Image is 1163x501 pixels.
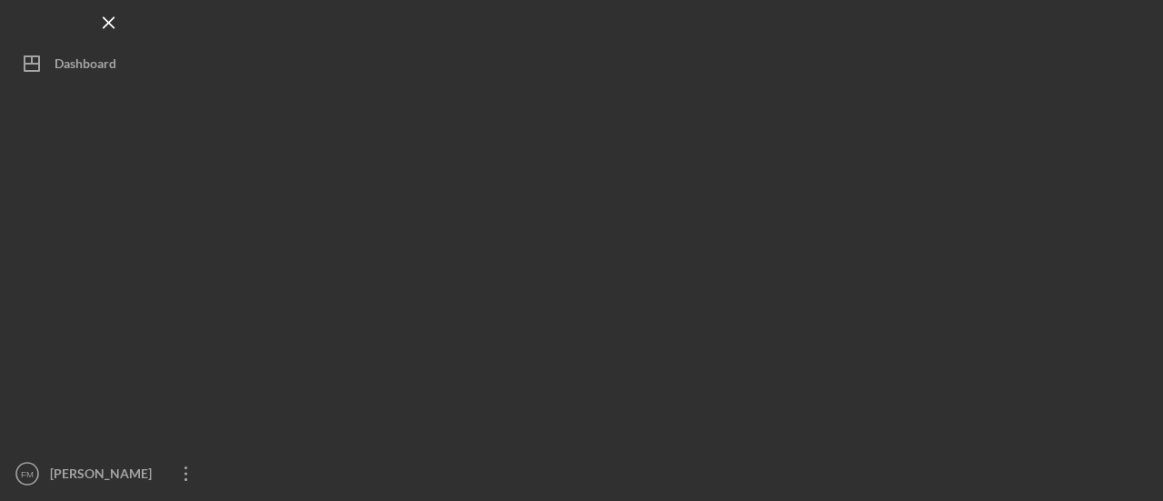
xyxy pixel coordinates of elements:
[9,456,209,492] button: FM[PERSON_NAME]
[55,45,116,86] div: Dashboard
[45,456,164,496] div: [PERSON_NAME]
[21,469,34,479] text: FM
[9,45,209,82] button: Dashboard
